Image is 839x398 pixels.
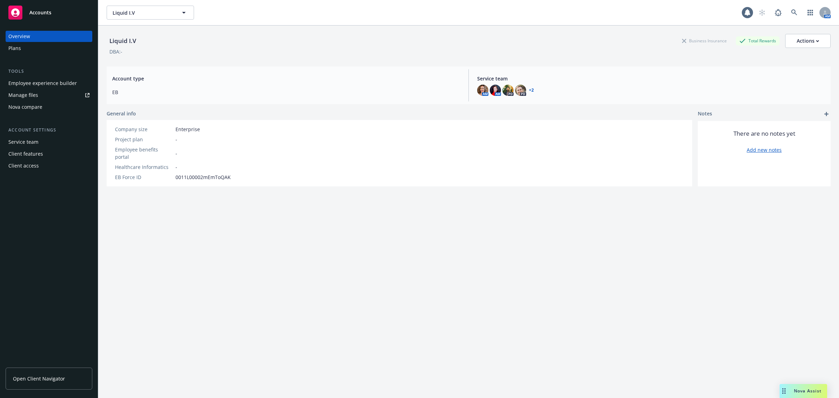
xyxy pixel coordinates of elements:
a: Plans [6,43,92,54]
div: Actions [797,34,819,48]
div: Liquid I.V [107,36,139,45]
span: Enterprise [175,126,200,133]
span: Nova Assist [794,388,822,394]
div: Client access [8,160,39,171]
div: DBA: - [109,48,122,55]
a: Manage files [6,90,92,101]
span: 0011L00002mEmToQAK [175,173,231,181]
a: Overview [6,31,92,42]
span: Open Client Navigator [13,375,65,382]
a: Report a Bug [771,6,785,20]
a: Client features [6,148,92,159]
a: Service team [6,136,92,148]
img: photo [515,85,526,96]
button: Actions [785,34,831,48]
div: Drag to move [780,384,788,398]
div: Healthcare Informatics [115,163,173,171]
div: Company size [115,126,173,133]
a: Nova compare [6,101,92,113]
div: Nova compare [8,101,42,113]
a: Client access [6,160,92,171]
span: General info [107,110,136,117]
div: Tools [6,68,92,75]
div: Overview [8,31,30,42]
a: Start snowing [755,6,769,20]
a: Add new notes [747,146,782,154]
a: Employee experience builder [6,78,92,89]
img: photo [477,85,488,96]
div: Business Insurance [679,36,730,45]
div: EB Force ID [115,173,173,181]
div: Manage files [8,90,38,101]
span: Account type [112,75,460,82]
a: Search [787,6,801,20]
div: Project plan [115,136,173,143]
button: Nova Assist [780,384,827,398]
div: Employee benefits portal [115,146,173,161]
div: Employee experience builder [8,78,77,89]
span: Notes [698,110,712,118]
span: There are no notes yet [733,129,795,138]
div: Plans [8,43,21,54]
img: photo [490,85,501,96]
span: Service team [477,75,825,82]
span: Accounts [29,10,51,15]
span: - [175,150,177,157]
a: Accounts [6,3,92,22]
span: EB [112,88,460,96]
a: add [822,110,831,118]
span: - [175,136,177,143]
button: Liquid I.V [107,6,194,20]
div: Service team [8,136,38,148]
a: +2 [529,88,534,92]
span: - [175,163,177,171]
img: photo [502,85,514,96]
div: Total Rewards [736,36,780,45]
div: Client features [8,148,43,159]
a: Switch app [803,6,817,20]
span: Liquid I.V [113,9,173,16]
div: Account settings [6,127,92,134]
